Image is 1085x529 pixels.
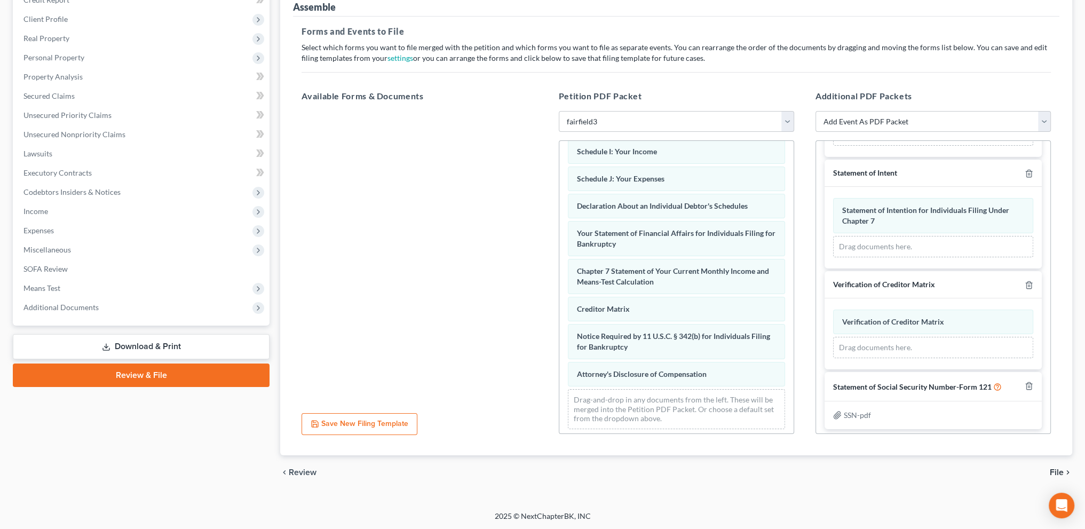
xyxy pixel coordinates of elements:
[1064,468,1072,477] i: chevron_right
[302,413,417,436] button: Save New Filing Template
[23,53,84,62] span: Personal Property
[15,144,270,163] a: Lawsuits
[577,304,630,313] span: Creditor Matrix
[577,228,775,248] span: Your Statement of Financial Affairs for Individuals Filing for Bankruptcy
[23,34,69,43] span: Real Property
[23,226,54,235] span: Expenses
[293,1,336,13] div: Assemble
[15,67,270,86] a: Property Analysis
[23,264,68,273] span: SOFA Review
[815,90,1051,102] h5: Additional PDF Packets
[23,187,121,196] span: Codebtors Insiders & Notices
[833,280,935,289] span: Verification of Creditor Matrix
[23,168,92,177] span: Executory Contracts
[833,382,992,391] span: Statement of Social Security Number-Form 121
[280,468,327,477] button: chevron_left Review
[844,410,871,420] span: SSN-pdf
[23,283,60,293] span: Means Test
[1049,493,1074,518] div: Open Intercom Messenger
[1050,468,1064,477] span: File
[23,130,125,139] span: Unsecured Nonpriority Claims
[15,259,270,279] a: SOFA Review
[577,174,664,183] span: Schedule J: Your Expenses
[15,125,270,144] a: Unsecured Nonpriority Claims
[23,14,68,23] span: Client Profile
[23,245,71,254] span: Miscellaneous
[833,168,897,177] span: Statement of Intent
[23,110,112,120] span: Unsecured Priority Claims
[577,201,748,210] span: Declaration About an Individual Debtor's Schedules
[559,91,642,101] span: Petition PDF Packet
[302,25,1051,38] h5: Forms and Events to File
[13,364,270,387] a: Review & File
[577,147,657,156] span: Schedule I: Your Income
[23,149,52,158] span: Lawsuits
[302,42,1051,64] p: Select which forms you want to file merged with the petition and which forms you want to file as ...
[289,468,316,477] span: Review
[842,317,944,326] span: Verification of Creditor Matrix
[13,334,270,359] a: Download & Print
[23,72,83,81] span: Property Analysis
[577,266,769,286] span: Chapter 7 Statement of Your Current Monthly Income and Means-Test Calculation
[842,206,1009,225] span: Statement of Intention for Individuals Filing Under Chapter 7
[833,236,1033,257] div: Drag documents here.
[23,207,48,216] span: Income
[577,331,770,351] span: Notice Required by 11 U.S.C. § 342(b) for Individuals Filing for Bankruptcy
[568,389,785,429] div: Drag-and-drop in any documents from the left. These will be merged into the Petition PDF Packet. ...
[15,163,270,183] a: Executory Contracts
[23,91,75,100] span: Secured Claims
[577,369,707,378] span: Attorney's Disclosure of Compensation
[15,106,270,125] a: Unsecured Priority Claims
[302,90,537,102] h5: Available Forms & Documents
[833,337,1033,358] div: Drag documents here.
[23,303,99,312] span: Additional Documents
[280,468,289,477] i: chevron_left
[15,86,270,106] a: Secured Claims
[387,53,413,62] a: settings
